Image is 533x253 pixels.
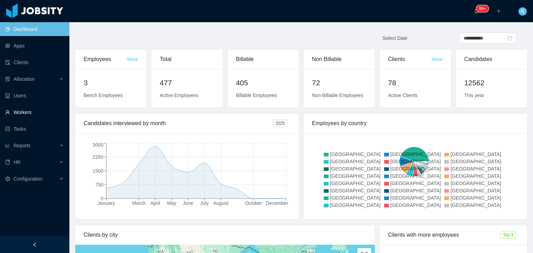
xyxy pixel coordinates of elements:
span: [GEOGRAPHIC_DATA] [450,173,501,179]
span: [GEOGRAPHIC_DATA] [450,166,501,172]
span: [GEOGRAPHIC_DATA] [390,159,441,164]
span: [GEOGRAPHIC_DATA] [450,202,501,208]
a: More [127,56,138,62]
i: icon: setting [5,176,10,181]
div: Clients [388,50,431,69]
span: [GEOGRAPHIC_DATA] [450,151,501,157]
span: Active Employees [160,93,198,98]
span: Allocation [14,76,35,82]
h2: 78 [388,77,442,88]
span: HR [14,159,20,165]
span: [GEOGRAPHIC_DATA] [330,173,381,179]
span: Bench Employees [84,93,123,98]
span: Active Clients [388,93,417,98]
h2: 405 [236,77,290,88]
i: icon: plus [496,9,501,14]
span: Top 3 [500,231,516,239]
tspan: April [151,200,160,206]
tspan: January [98,200,115,206]
h2: 477 [160,77,214,88]
span: Select Date [382,35,407,41]
div: Non Billable [312,50,366,69]
span: [GEOGRAPHIC_DATA] [330,166,381,172]
a: icon: auditClients [5,55,64,69]
span: R [521,7,524,16]
span: [GEOGRAPHIC_DATA] [390,195,441,201]
h2: 72 [312,77,366,88]
span: [GEOGRAPHIC_DATA] [330,195,381,201]
div: Billable [236,50,290,69]
i: icon: bell [474,9,479,14]
tspan: October [245,200,262,206]
span: [GEOGRAPHIC_DATA] [450,188,501,193]
tspan: 1500 [93,168,103,174]
span: [GEOGRAPHIC_DATA] [330,159,381,164]
span: [GEOGRAPHIC_DATA] [390,151,441,157]
span: Billable Employees [236,93,277,98]
a: icon: profileTasks [5,122,64,136]
a: More [432,56,443,62]
span: [GEOGRAPHIC_DATA] [330,151,381,157]
i: icon: book [5,160,10,165]
div: Candidates [464,50,519,69]
sup: 241 [476,5,489,12]
tspan: 750 [95,182,104,187]
tspan: 2250 [93,154,103,160]
span: [GEOGRAPHIC_DATA] [390,188,441,193]
i: icon: calendar [507,36,512,41]
tspan: July [200,200,209,206]
div: Total [160,50,214,69]
span: [GEOGRAPHIC_DATA] [390,173,441,179]
tspan: August [213,200,228,206]
div: Clients with more employees [388,225,500,245]
tspan: 3000 [93,142,103,148]
tspan: March [132,200,146,206]
i: icon: line-chart [5,143,10,148]
span: [GEOGRAPHIC_DATA] [390,166,441,172]
tspan: May [167,200,176,206]
span: [GEOGRAPHIC_DATA] [390,181,441,186]
h2: 3 [84,77,138,88]
span: Configuration [14,176,42,182]
h2: 12562 [464,77,519,88]
tspan: December [266,200,288,206]
i: icon: solution [5,77,10,81]
div: Candidates interviewed by month [84,114,273,133]
div: Employees [84,50,127,69]
span: [GEOGRAPHIC_DATA] [450,181,501,186]
span: 2025 [273,120,288,127]
div: Employees by country [312,114,519,133]
span: [GEOGRAPHIC_DATA] [330,181,381,186]
a: icon: pie-chartDashboard [5,22,64,36]
span: Non Billable Employees [312,93,363,98]
span: [GEOGRAPHIC_DATA] [330,188,381,193]
div: Clients by city [84,225,366,245]
span: [GEOGRAPHIC_DATA] [390,202,441,208]
span: This year [464,93,484,98]
span: [GEOGRAPHIC_DATA] [330,202,381,208]
a: icon: userWorkers [5,105,64,119]
span: [GEOGRAPHIC_DATA] [450,159,501,164]
span: Reports [14,143,31,148]
span: [GEOGRAPHIC_DATA] [450,195,501,201]
tspan: 0 [101,196,103,201]
tspan: June [183,200,194,206]
a: icon: robotUsers [5,89,64,103]
a: icon: appstoreApps [5,39,64,53]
